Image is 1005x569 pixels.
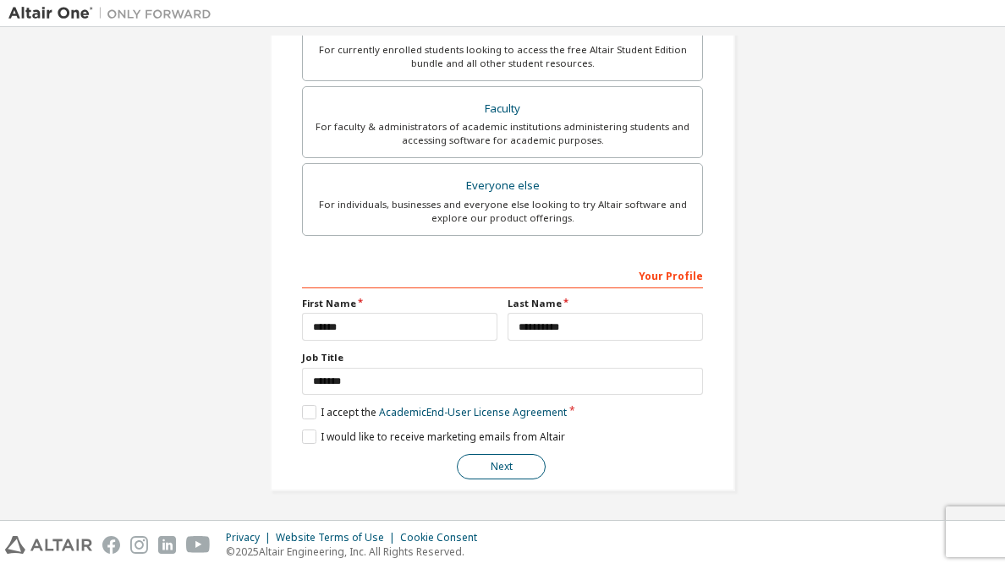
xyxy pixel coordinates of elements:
div: Cookie Consent [400,531,487,544]
div: Everyone else [313,174,692,198]
label: Last Name [508,297,703,310]
label: I would like to receive marketing emails from Altair [302,429,565,444]
div: For individuals, businesses and everyone else looking to try Altair software and explore our prod... [313,198,692,225]
div: Privacy [226,531,276,544]
img: instagram.svg [130,536,148,554]
div: For currently enrolled students looking to access the free Altair Student Edition bundle and all ... [313,43,692,70]
label: First Name [302,297,497,310]
label: I accept the [302,405,567,419]
img: linkedin.svg [158,536,176,554]
label: Job Title [302,351,703,364]
p: © 2025 Altair Engineering, Inc. All Rights Reserved. [226,544,487,559]
img: youtube.svg [186,536,211,554]
div: Your Profile [302,261,703,288]
div: For faculty & administrators of academic institutions administering students and accessing softwa... [313,120,692,147]
a: Academic End-User License Agreement [379,405,567,419]
img: facebook.svg [102,536,120,554]
img: Altair One [8,5,220,22]
button: Next [457,454,546,479]
div: Faculty [313,97,692,121]
div: Website Terms of Use [276,531,400,544]
img: altair_logo.svg [5,536,92,554]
